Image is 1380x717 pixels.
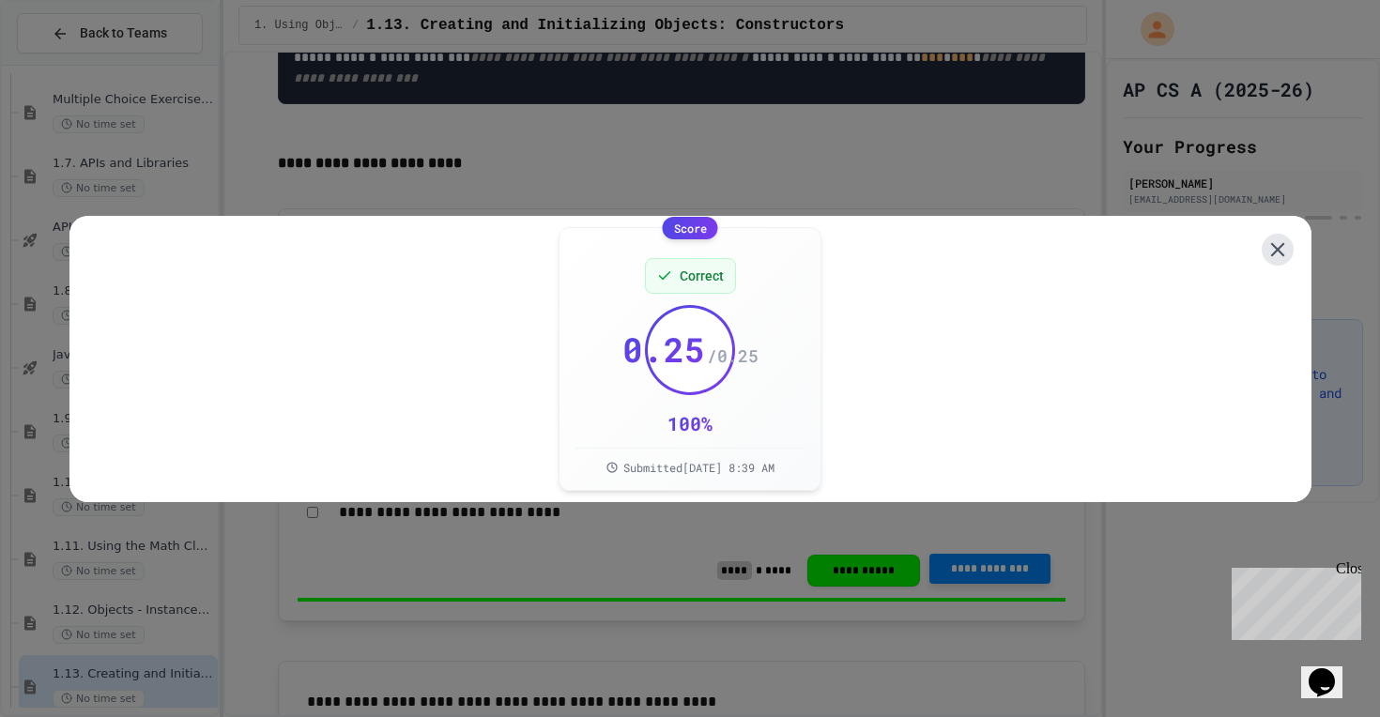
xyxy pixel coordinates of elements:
div: 100 % [667,410,713,436]
div: Chat with us now!Close [8,8,130,119]
iframe: chat widget [1301,642,1361,698]
span: / 0.25 [707,343,759,369]
span: Correct [680,267,724,285]
div: Score [663,217,718,239]
iframe: chat widget [1224,560,1361,640]
span: Submitted [DATE] 8:39 AM [623,460,774,475]
span: 0.25 [622,330,705,368]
